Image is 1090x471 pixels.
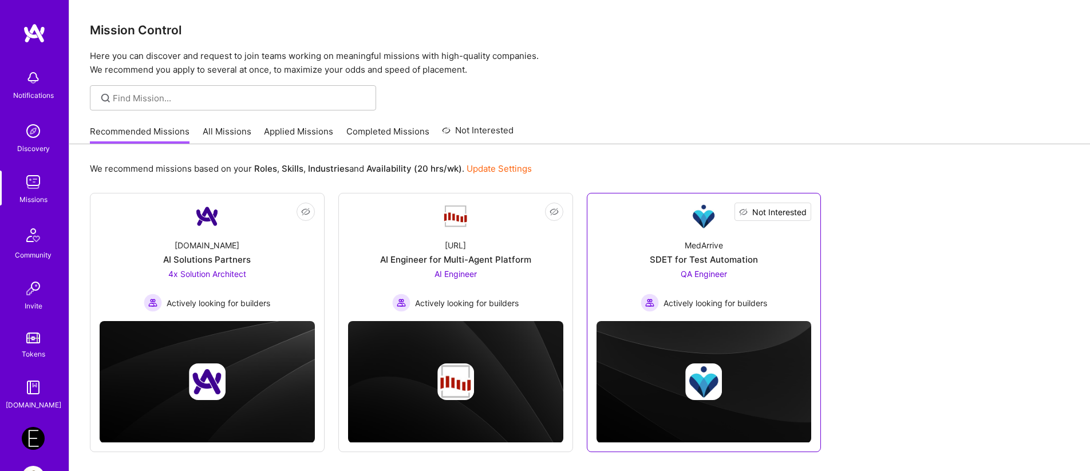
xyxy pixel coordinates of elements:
[366,163,462,174] b: Availability (20 hrs/wk)
[467,163,532,174] a: Update Settings
[23,23,46,43] img: logo
[442,204,469,228] img: Company Logo
[90,23,1069,37] h3: Mission Control
[15,249,52,261] div: Community
[380,254,531,266] div: AI Engineer for Multi-Agent Platform
[301,207,310,216] i: icon EyeClosed
[193,203,221,230] img: Company Logo
[22,277,45,300] img: Invite
[264,125,333,144] a: Applied Missions
[22,120,45,143] img: discovery
[550,207,559,216] i: icon EyeClosed
[13,89,54,101] div: Notifications
[22,66,45,89] img: bell
[90,49,1069,77] p: Here you can discover and request to join teams working on meaningful missions with high-quality ...
[168,269,246,279] span: 4x Solution Architect
[26,333,40,343] img: tokens
[6,399,61,411] div: [DOMAIN_NAME]
[254,163,277,174] b: Roles
[167,297,270,309] span: Actively looking for builders
[437,363,474,400] img: Company logo
[100,203,315,312] a: Company Logo[DOMAIN_NAME]AI Solutions Partners4x Solution Architect Actively looking for builders...
[348,321,563,442] img: cover
[346,125,429,144] a: Completed Missions
[100,321,315,442] img: cover
[22,427,45,450] img: Endeavor: Data Team- 3338DES275
[392,294,410,312] img: Actively looking for builders
[597,203,812,312] a: Not InterestedCompany LogoMedArriveSDET for Test AutomationQA Engineer Actively looking for build...
[308,163,349,174] b: Industries
[90,125,189,144] a: Recommended Missions
[19,221,47,249] img: Community
[435,269,477,279] span: AI Engineer
[22,348,45,360] div: Tokens
[144,294,162,312] img: Actively looking for builders
[641,294,659,312] img: Actively looking for builders
[90,163,532,175] p: We recommend missions based on your , , and .
[650,254,758,266] div: SDET for Test Automation
[752,206,807,218] span: Not Interested
[445,239,466,251] div: [URL]
[442,124,514,144] a: Not Interested
[282,163,303,174] b: Skills
[17,143,50,155] div: Discovery
[19,193,48,205] div: Missions
[25,300,42,312] div: Invite
[415,297,519,309] span: Actively looking for builders
[22,376,45,399] img: guide book
[597,321,812,442] img: cover
[163,254,251,266] div: AI Solutions Partners
[734,203,811,221] button: Not Interested
[203,125,251,144] a: All Missions
[99,92,112,105] i: icon SearchGrey
[681,269,727,279] span: QA Engineer
[739,208,748,216] i: icon EyeClosed
[690,203,717,230] img: Company Logo
[685,363,722,400] img: Company logo
[175,239,239,251] div: [DOMAIN_NAME]
[664,297,767,309] span: Actively looking for builders
[19,427,48,450] a: Endeavor: Data Team- 3338DES275
[348,203,563,312] a: Company Logo[URL]AI Engineer for Multi-Agent PlatformAI Engineer Actively looking for buildersAct...
[189,363,226,400] img: Company logo
[22,171,45,193] img: teamwork
[113,92,368,104] input: Find Mission...
[685,239,723,251] div: MedArrive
